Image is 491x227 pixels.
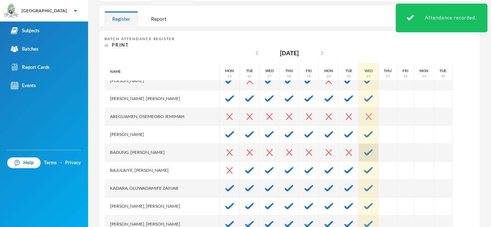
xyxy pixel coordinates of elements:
span: Batch Attendance Register [105,37,175,41]
div: Report Cards [11,63,50,71]
img: logo [4,4,18,18]
div: [DATE] [280,49,299,57]
div: Events [11,82,36,89]
div: Subjects [11,27,40,34]
div: 25 [386,74,390,79]
div: Mon [419,68,428,74]
div: Wed [364,68,373,74]
div: Name [105,63,220,81]
div: Tue [246,68,253,74]
div: Areguamen, Osemeobo Jemimah [105,108,220,126]
i: chevron_left [253,49,261,57]
div: 17 [267,74,271,79]
div: Kadara, Oluwadamife Zainab [105,180,220,198]
div: 23 [347,74,351,79]
div: Attendance recorded. [396,4,487,32]
div: Mon [324,68,333,74]
div: 30 [441,74,445,79]
a: Terms [44,159,57,166]
div: Tue [440,68,446,74]
div: 29 [422,74,426,79]
div: 22 [327,74,331,79]
a: Privacy [65,159,81,166]
div: [PERSON_NAME] [105,72,220,90]
div: 18 [287,74,291,79]
div: · [60,159,62,166]
a: Help [7,157,41,168]
div: [PERSON_NAME], [PERSON_NAME] [105,90,220,108]
div: 16 [247,74,252,79]
div: Wed [265,68,274,74]
div: Thu [285,68,293,74]
div: Badung, [PERSON_NAME] [105,144,220,162]
div: 24 [366,74,371,79]
div: [GEOGRAPHIC_DATA] [22,8,67,14]
div: [PERSON_NAME] [105,126,220,144]
i: chevron_right [318,49,326,57]
span: Print [112,42,129,48]
div: Mon [225,68,234,74]
div: 15 [228,74,232,79]
div: Report [143,11,174,27]
div: Bajulaiye, [PERSON_NAME] [105,162,220,180]
div: Tue [345,68,352,74]
div: Register [105,11,138,27]
div: Fri [403,68,408,74]
div: [PERSON_NAME], [PERSON_NAME] [105,198,220,216]
div: Thu [384,68,391,74]
div: 19 [307,74,311,79]
div: Fri [306,68,312,74]
div: Batches [11,45,38,53]
div: 26 [403,74,408,79]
